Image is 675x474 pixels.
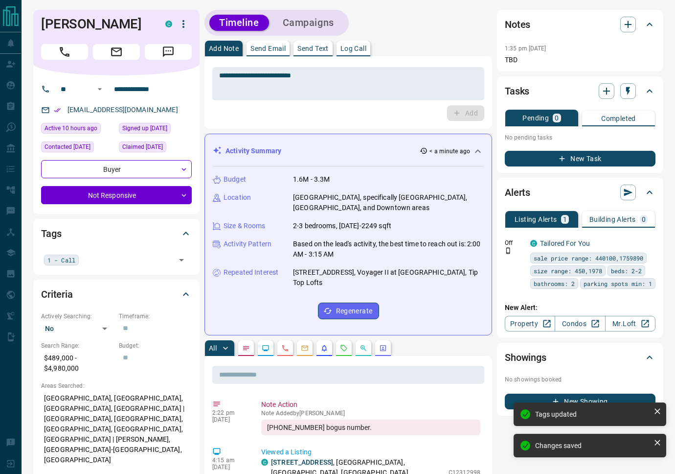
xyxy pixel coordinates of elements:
[225,146,281,156] p: Activity Summary
[261,447,480,457] p: Viewed a Listing
[209,345,217,352] p: All
[505,316,555,332] a: Property
[642,216,646,223] p: 0
[505,17,530,32] h2: Notes
[119,312,192,321] p: Timeframe:
[41,226,61,241] h2: Tags
[505,247,512,254] svg: Push Notification Only
[555,316,605,332] a: Condos
[213,142,484,160] div: Activity Summary< a minute ago
[212,409,247,416] p: 2:22 pm
[261,410,480,417] p: Note Added by [PERSON_NAME]
[47,255,75,265] span: 1 - Call
[535,410,650,418] div: Tags updated
[261,459,268,466] div: condos.ca
[505,13,655,36] div: Notes
[601,115,636,122] p: Completed
[505,83,529,99] h2: Tasks
[119,142,192,155] div: Sat Aug 02 2025
[297,45,329,52] p: Send Text
[212,457,247,464] p: 4:15 am
[41,341,114,350] p: Search Range:
[224,239,271,249] p: Activity Pattern
[293,192,484,213] p: [GEOGRAPHIC_DATA], specifically [GEOGRAPHIC_DATA], [GEOGRAPHIC_DATA], and Downtown areas
[293,174,330,185] p: 1.6M - 3.3M
[320,344,328,352] svg: Listing Alerts
[122,123,167,133] span: Signed up [DATE]
[360,344,367,352] svg: Opportunities
[45,142,90,152] span: Contacted [DATE]
[340,344,348,352] svg: Requests
[261,400,480,410] p: Note Action
[209,15,269,31] button: Timeline
[67,106,178,114] a: [EMAIL_ADDRESS][DOMAIN_NAME]
[41,321,114,336] div: No
[273,15,344,31] button: Campaigns
[505,151,655,166] button: New Task
[41,286,73,302] h2: Criteria
[605,316,655,332] a: Mr.Loft
[293,239,484,260] p: Based on the lead's activity, the best time to reach out is: 2:00 AM - 3:15 AM
[212,416,247,423] p: [DATE]
[584,279,652,288] span: parking spots min: 1
[242,344,250,352] svg: Notes
[41,390,192,468] p: [GEOGRAPHIC_DATA], [GEOGRAPHIC_DATA], [GEOGRAPHIC_DATA], [GEOGRAPHIC_DATA] | [GEOGRAPHIC_DATA], [...
[175,253,188,267] button: Open
[93,44,140,60] span: Email
[250,45,286,52] p: Send Email
[505,346,655,369] div: Showings
[301,344,309,352] svg: Emails
[505,185,530,200] h2: Alerts
[261,420,480,435] div: [PHONE_NUMBER] bogus number.
[41,142,114,155] div: Sat Aug 02 2025
[505,394,655,409] button: New Showing
[41,123,114,137] div: Wed Aug 13 2025
[224,267,278,278] p: Repeated Interest
[293,221,391,231] p: 2-3 bedrooms, [DATE]-2249 sqft
[41,160,192,178] div: Buyer
[165,21,172,27] div: condos.ca
[41,16,151,32] h1: [PERSON_NAME]
[271,458,333,466] a: [STREET_ADDRESS]
[281,344,289,352] svg: Calls
[224,174,246,185] p: Budget
[122,142,163,152] span: Claimed [DATE]
[41,283,192,306] div: Criteria
[505,55,655,65] p: TBD
[94,83,106,95] button: Open
[318,303,379,319] button: Regenerate
[379,344,387,352] svg: Agent Actions
[224,221,266,231] p: Size & Rooms
[515,216,557,223] p: Listing Alerts
[534,279,575,288] span: bathrooms: 2
[534,253,643,263] span: sale price range: 440100,1759890
[212,464,247,471] p: [DATE]
[505,375,655,384] p: No showings booked
[224,192,251,203] p: Location
[41,350,114,377] p: $489,000 - $4,980,000
[41,312,114,321] p: Actively Searching:
[119,123,192,137] div: Sat Aug 02 2025
[41,222,192,245] div: Tags
[505,45,546,52] p: 1:35 pm [DATE]
[505,350,546,365] h2: Showings
[540,239,590,247] a: Tailored For You
[563,216,567,223] p: 1
[534,266,602,276] span: size range: 450,1978
[505,238,524,247] p: Off
[611,266,642,276] span: beds: 2-2
[535,442,650,450] div: Changes saved
[119,341,192,350] p: Budget:
[45,123,97,133] span: Active 10 hours ago
[262,344,270,352] svg: Lead Browsing Activity
[530,240,537,247] div: condos.ca
[340,45,366,52] p: Log Call
[41,381,192,390] p: Areas Searched:
[505,130,655,145] p: No pending tasks
[505,181,655,204] div: Alerts
[54,107,61,114] svg: Email Verified
[429,147,470,156] p: < a minute ago
[522,115,549,121] p: Pending
[589,216,636,223] p: Building Alerts
[505,303,655,313] p: New Alert:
